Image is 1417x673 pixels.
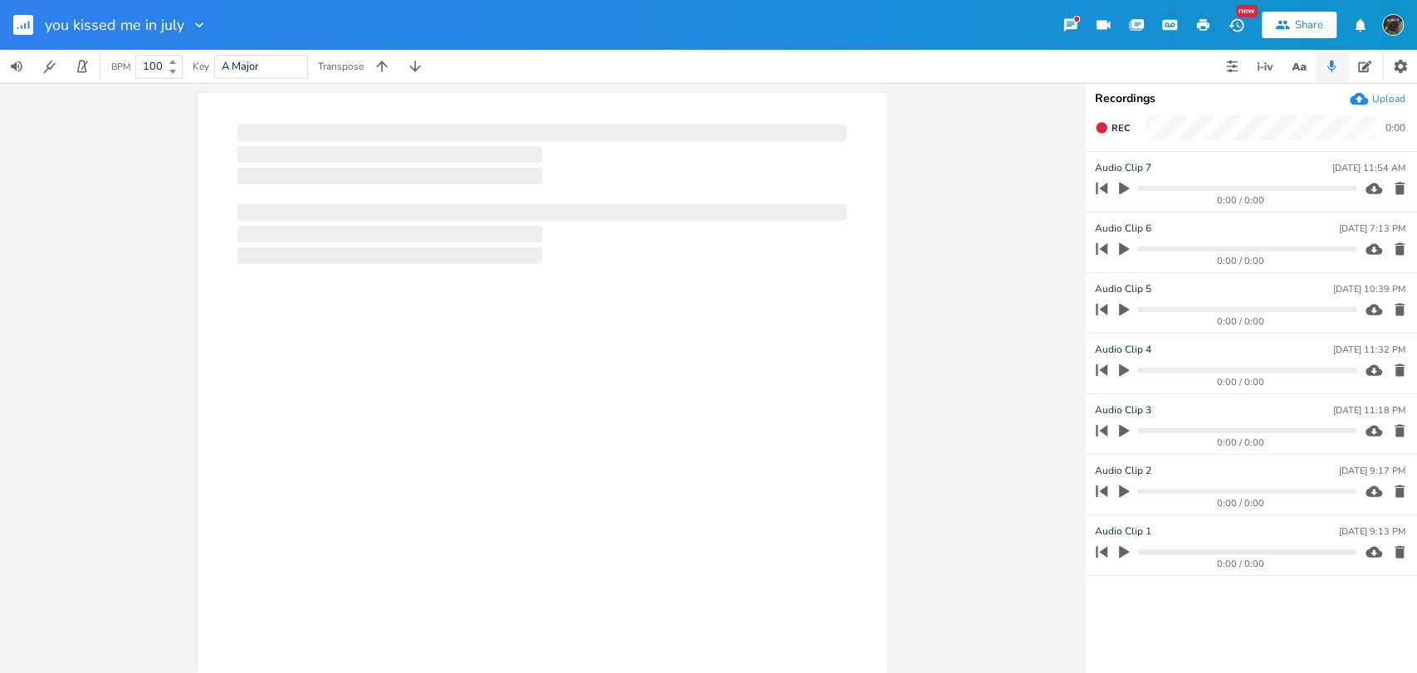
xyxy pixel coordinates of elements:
span: A Major [222,59,259,74]
div: [DATE] 11:54 AM [1332,163,1405,173]
span: Audio Clip 2 [1095,463,1151,479]
div: 0:00 / 0:00 [1124,499,1356,508]
span: Audio Clip 7 [1095,160,1151,176]
span: Audio Clip 6 [1095,221,1151,237]
button: Rec [1088,115,1136,141]
div: Upload [1372,92,1405,105]
div: 0:00 / 0:00 [1124,438,1356,447]
div: [DATE] 9:13 PM [1339,527,1405,536]
span: Audio Clip 1 [1095,524,1151,539]
div: [DATE] 9:17 PM [1339,466,1405,475]
div: 0:00 / 0:00 [1124,378,1356,387]
div: New [1236,5,1258,17]
div: Key [193,61,209,71]
img: August Tyler Gallant [1382,14,1404,36]
div: Recordings [1095,93,1407,105]
div: [DATE] 7:13 PM [1339,224,1405,233]
div: 0:00 / 0:00 [1124,317,1356,326]
div: [DATE] 11:32 PM [1333,345,1405,354]
div: 0:00 / 0:00 [1124,559,1356,568]
div: 0:00 / 0:00 [1124,196,1356,205]
div: 0:00 [1385,123,1405,133]
div: Share [1295,17,1323,32]
div: BPM [111,62,130,71]
span: Rec [1112,122,1130,134]
span: Audio Clip 4 [1095,342,1151,358]
button: Upload [1350,90,1405,108]
div: [DATE] 11:18 PM [1333,406,1405,415]
span: Audio Clip 5 [1095,281,1151,297]
button: New [1219,10,1253,40]
div: Transpose [318,61,364,71]
div: [DATE] 10:39 PM [1333,285,1405,294]
button: Share [1262,12,1336,38]
div: 0:00 / 0:00 [1124,256,1356,266]
span: Audio Clip 3 [1095,402,1151,418]
span: you kissed me in july [45,17,184,32]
